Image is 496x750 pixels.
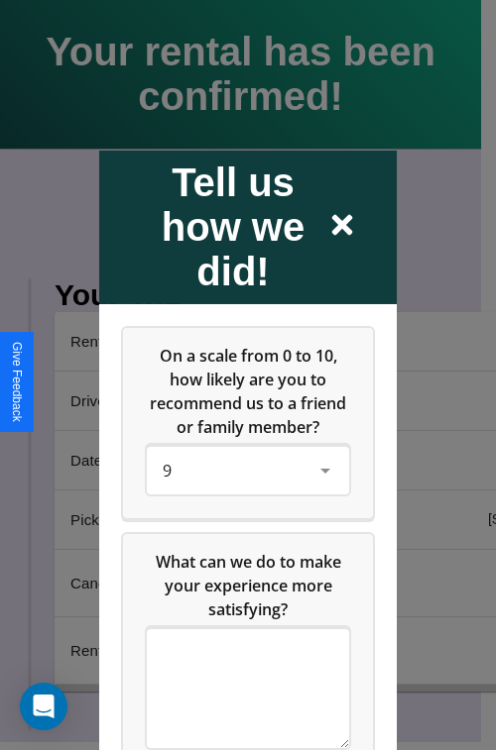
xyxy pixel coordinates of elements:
[139,160,327,293] h2: Tell us how we did!
[147,343,349,438] h5: On a scale from 0 to 10, how likely are you to recommend us to a friend or family member?
[163,459,172,481] span: 9
[156,550,345,619] span: What can we do to make your experience more satisfying?
[147,446,349,493] div: On a scale from 0 to 10, how likely are you to recommend us to a friend or family member?
[10,342,24,422] div: Give Feedback
[123,327,373,517] div: On a scale from 0 to 10, how likely are you to recommend us to a friend or family member?
[20,683,67,730] div: Open Intercom Messenger
[150,344,350,437] span: On a scale from 0 to 10, how likely are you to recommend us to a friend or family member?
